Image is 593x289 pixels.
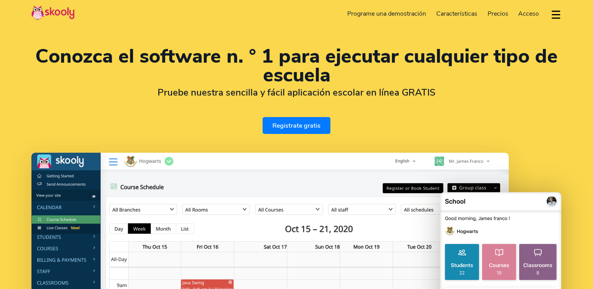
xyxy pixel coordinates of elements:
[31,47,562,85] h1: Conozca el software n. ° 1 para ejecutar cualquier tipo de escuela
[518,9,539,18] span: Acceso
[482,7,513,20] a: Precios
[343,7,432,20] a: Programe una demostración
[31,5,74,20] img: Skooly
[263,117,330,134] a: Registrate gratis
[513,7,544,20] a: Acceso
[31,87,562,98] h2: Pruebe nuestra sencilla y fácil aplicación escolar en línea GRATIS
[488,9,508,18] span: Precios
[431,7,482,20] a: Características
[550,5,562,23] button: dropdown menu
